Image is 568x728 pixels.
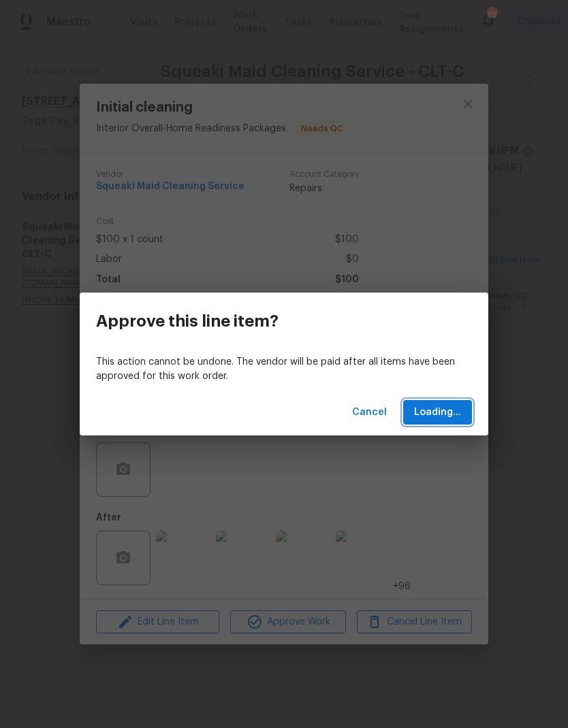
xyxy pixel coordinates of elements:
h3: Approve this line item? [96,312,279,331]
p: This action cannot be undone. The vendor will be paid after all items have been approved for this... [96,355,472,384]
span: Loading... [414,404,461,421]
button: Loading... [403,400,472,425]
button: Cancel [347,400,392,425]
span: Cancel [352,404,387,421]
